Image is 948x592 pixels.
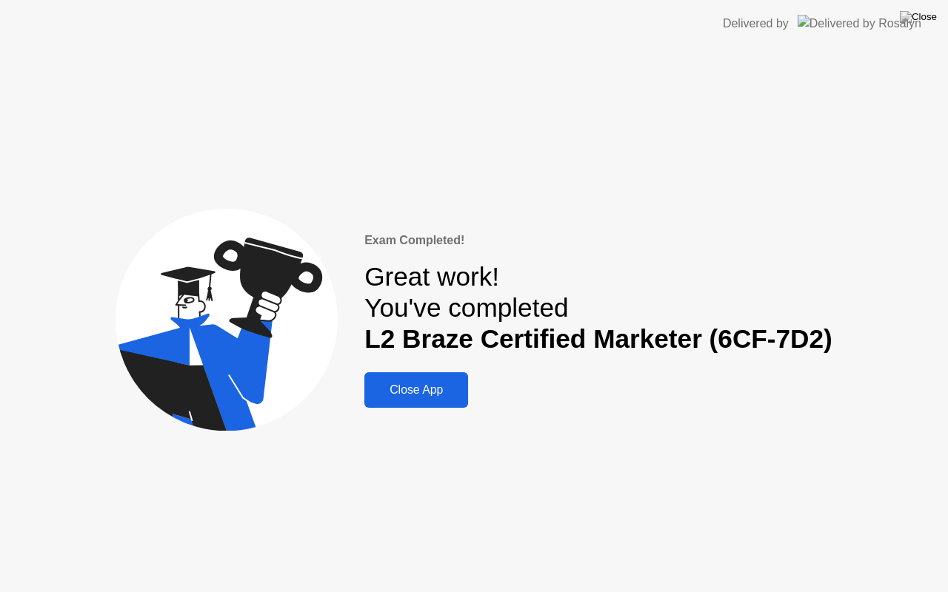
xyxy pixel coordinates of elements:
[364,324,832,353] b: L2 Braze Certified Marketer (6CF-7D2)
[369,383,464,397] div: Close App
[798,15,921,32] img: Delivered by Rosalyn
[364,261,832,355] div: Great work! You've completed
[364,232,832,249] div: Exam Completed!
[900,11,937,23] img: Close
[723,15,789,33] div: Delivered by
[364,372,468,408] button: Close App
